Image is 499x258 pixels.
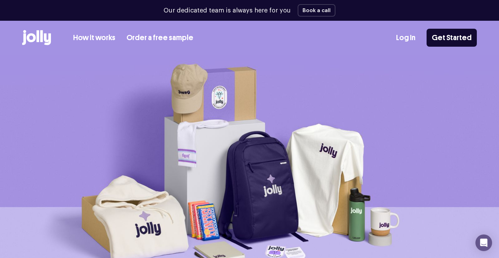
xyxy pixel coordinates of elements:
div: Open Intercom Messenger [475,234,492,251]
a: Get Started [427,29,477,47]
button: Book a call [298,4,335,17]
a: Order a free sample [126,32,193,44]
p: Our dedicated team is always here for you [164,6,291,15]
a: How it works [73,32,115,44]
a: Log In [396,32,415,44]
